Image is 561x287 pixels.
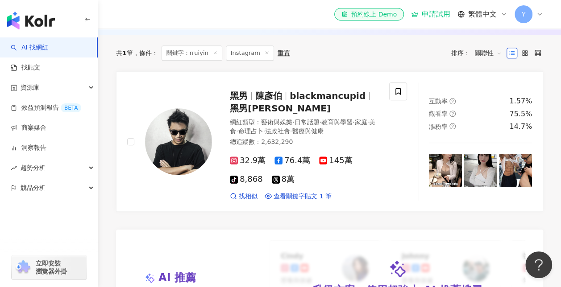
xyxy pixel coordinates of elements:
[292,119,294,126] span: ·
[468,9,497,19] span: 繁體中文
[14,260,32,275] img: chrome extension
[509,109,532,119] div: 75.5%
[354,119,367,126] span: 家庭
[133,49,158,57] span: 條件 ：
[449,123,456,129] span: question-circle
[230,103,331,114] span: 黑男[PERSON_NAME]
[11,123,46,132] a: 商案媒合
[449,111,456,117] span: question-circle
[11,165,17,171] span: rise
[230,90,248,101] span: 黑男
[116,49,133,57] div: 共 筆
[11,143,46,152] a: 洞察報告
[230,156,266,165] span: 32.9萬
[239,192,258,201] span: 找相似
[265,192,332,201] a: 查看關鍵字貼文 1 筆
[290,90,366,101] span: blackmancupid
[226,45,274,61] span: Instagram
[230,138,378,147] div: 總追蹤數 ： 2,632,290
[451,46,507,60] div: 排序：
[236,127,238,135] span: ·
[429,154,462,187] img: post-image
[509,96,532,106] div: 1.57%
[429,123,448,130] span: 漲粉率
[290,127,292,135] span: ·
[265,127,290,135] span: 法政社會
[158,271,196,286] span: AI 推薦
[21,158,46,178] span: 趨勢分析
[334,8,404,20] a: 預約線上 Demo
[230,192,258,201] a: 找相似
[11,63,40,72] a: 找貼文
[116,71,543,212] a: KOL Avatar黑男陳彥伯blackmancupid黑男[PERSON_NAME]網紅類型：藝術與娛樂·日常話題·教育與學習·家庭·美食·命理占卜·法政社會·醫療與健康總追蹤數：2,632,...
[278,49,290,57] div: 重置
[263,127,265,135] span: ·
[11,103,81,112] a: 效益預測報告BETA
[449,98,456,104] span: question-circle
[321,119,353,126] span: 教育與學習
[230,119,375,135] span: 美食
[261,119,292,126] span: 藝術與娛樂
[319,156,352,165] span: 145萬
[509,122,532,131] div: 14.7%
[274,192,332,201] span: 查看關鍵字貼文 1 筆
[341,10,397,19] div: 預約線上 Demo
[122,49,127,57] span: 1
[525,251,552,278] iframe: Help Scout Beacon - Open
[475,46,502,60] span: 關聯性
[36,259,67,275] span: 立即安裝 瀏覽器外掛
[429,110,448,117] span: 觀看率
[145,108,212,175] img: KOL Avatar
[238,127,263,135] span: 命理占卜
[274,156,310,165] span: 76.4萬
[230,175,263,184] span: 8,868
[499,154,532,187] img: post-image
[11,43,48,52] a: searchAI 找網紅
[230,118,378,135] div: 網紅類型 ：
[429,98,448,105] span: 互動率
[353,119,354,126] span: ·
[367,119,369,126] span: ·
[292,127,323,135] span: 醫療與健康
[522,9,526,19] span: Y
[21,178,46,198] span: 競品分析
[7,12,55,29] img: logo
[464,154,497,187] img: post-image
[12,255,87,279] a: chrome extension立即安裝 瀏覽器外掛
[411,10,450,19] a: 申請試用
[21,78,39,98] span: 資源庫
[319,119,321,126] span: ·
[255,90,282,101] span: 陳彥伯
[162,45,222,61] span: 關鍵字：rruiyin
[294,119,319,126] span: 日常話題
[272,175,295,184] span: 8萬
